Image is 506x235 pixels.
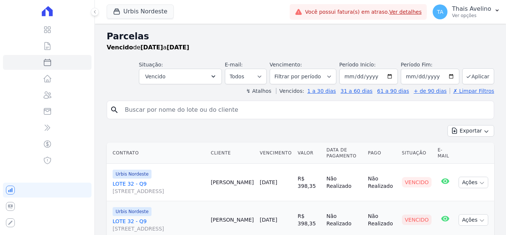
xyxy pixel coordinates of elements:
[305,8,422,16] span: Você possui fatura(s) em atraso.
[145,72,166,81] span: Vencido
[113,207,152,216] span: Urbis Nordeste
[399,143,435,164] th: Situação
[113,180,205,195] a: LOTE 32 - Q9[STREET_ADDRESS]
[295,143,324,164] th: Valor
[389,9,422,15] a: Ver detalhes
[365,164,399,201] td: Não Realizado
[246,88,271,94] label: ↯ Atalhos
[139,62,163,68] label: Situação:
[120,102,491,117] input: Buscar por nome do lote ou do cliente
[167,44,189,51] strong: [DATE]
[113,170,152,179] span: Urbis Nordeste
[107,143,208,164] th: Contrato
[450,88,494,94] a: ✗ Limpar Filtros
[140,44,163,51] strong: [DATE]
[427,1,506,22] button: TA Thais Avelino Ver opções
[270,62,302,68] label: Vencimento:
[377,88,409,94] a: 61 a 90 dias
[257,143,294,164] th: Vencimento
[113,225,205,232] span: [STREET_ADDRESS]
[260,179,277,185] a: [DATE]
[323,164,365,201] td: Não Realizado
[459,214,488,226] button: Ações
[365,143,399,164] th: Pago
[260,217,277,223] a: [DATE]
[295,164,324,201] td: R$ 398,35
[447,125,494,137] button: Exportar
[323,143,365,164] th: Data de Pagamento
[435,143,456,164] th: E-mail
[462,68,494,84] button: Aplicar
[113,187,205,195] span: [STREET_ADDRESS]
[452,13,491,19] p: Ver opções
[208,143,257,164] th: Cliente
[208,164,257,201] td: [PERSON_NAME]
[402,177,432,187] div: Vencido
[276,88,304,94] label: Vencidos:
[107,30,494,43] h2: Parcelas
[139,69,222,84] button: Vencido
[107,44,133,51] strong: Vencido
[339,62,376,68] label: Período Inicío:
[340,88,372,94] a: 31 a 60 dias
[401,61,459,69] label: Período Fim:
[307,88,336,94] a: 1 a 30 dias
[107,43,189,52] p: de a
[402,215,432,225] div: Vencido
[437,9,443,14] span: TA
[225,62,243,68] label: E-mail:
[459,177,488,188] button: Ações
[452,5,491,13] p: Thais Avelino
[113,218,205,232] a: LOTE 32 - Q9[STREET_ADDRESS]
[110,105,119,114] i: search
[414,88,447,94] a: + de 90 dias
[107,4,174,19] button: Urbis Nordeste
